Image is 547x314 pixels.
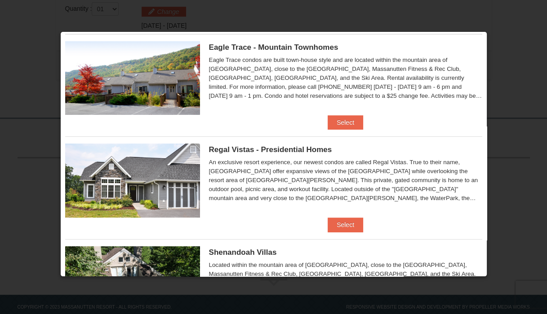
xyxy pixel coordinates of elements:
[209,261,482,305] div: Located within the mountain area of [GEOGRAPHIC_DATA], close to the [GEOGRAPHIC_DATA], Massanutte...
[209,145,332,154] span: Regal Vistas - Presidential Homes
[209,56,482,100] div: Eagle Trace condos are built town-house style and are located within the mountain area of [GEOGRA...
[328,218,363,232] button: Select
[328,115,363,130] button: Select
[65,41,200,115] img: 19218983-1-9b289e55.jpg
[209,248,277,257] span: Shenandoah Villas
[209,158,482,203] div: An exclusive resort experience, our newest condos are called Regal Vistas. True to their name, [G...
[65,144,200,217] img: 19218991-1-902409a9.jpg
[209,43,338,52] span: Eagle Trace - Mountain Townhomes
